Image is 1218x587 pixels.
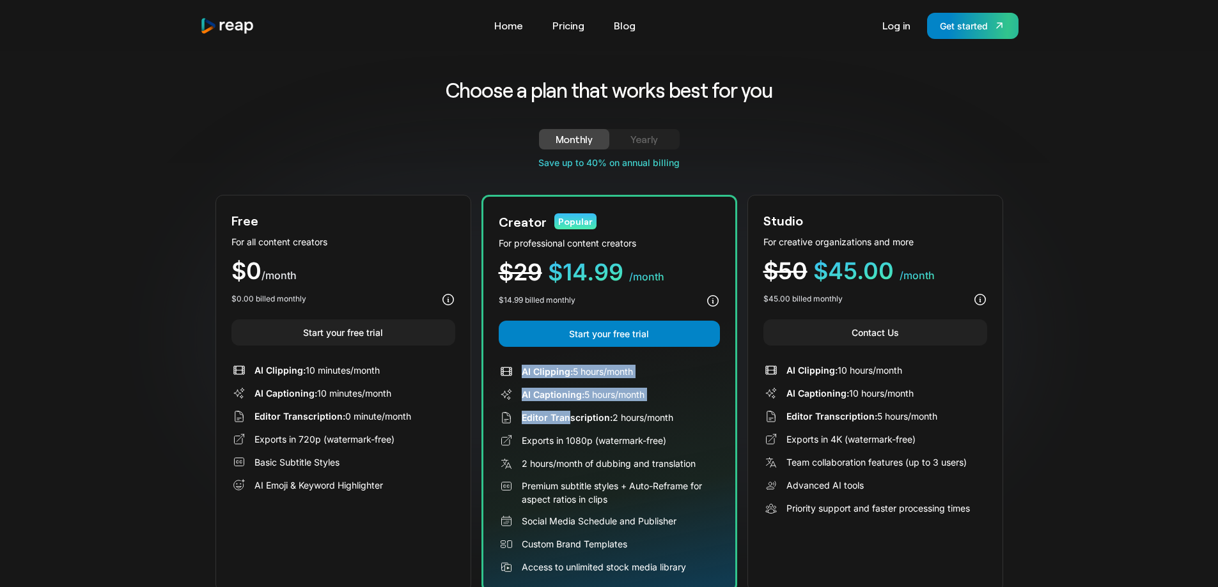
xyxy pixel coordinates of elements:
div: 2 hours/month of dubbing and translation [522,457,696,470]
div: Basic Subtitle Styles [254,455,340,469]
span: AI Clipping: [254,365,306,376]
div: 10 hours/month [786,386,914,400]
div: Creator [499,212,547,231]
span: /month [262,269,297,282]
div: 2 hours/month [522,411,673,424]
span: Editor Transcription: [522,412,613,423]
div: Access to unlimited stock media library [522,560,686,574]
div: Save up to 40% on annual billing [215,156,1003,169]
a: Pricing [546,15,591,36]
div: Team collaboration features (up to 3 users) [786,455,967,469]
div: 10 hours/month [786,363,902,377]
div: $14.99 billed monthly [499,294,575,306]
span: Editor Transcription: [786,411,877,422]
div: Exports in 4K (watermark-free) [786,432,916,446]
a: Log in [876,15,917,36]
span: AI Clipping: [522,366,573,377]
div: Free [231,211,258,230]
span: $29 [499,258,542,286]
span: AI Captioning: [786,388,849,399]
div: Priority support and faster processing times [786,501,970,515]
div: Get started [940,19,988,33]
span: AI Captioning: [522,389,584,400]
a: Get started [927,13,1019,39]
div: Premium subtitle styles + Auto-Reframe for aspect ratios in clips [522,479,720,506]
span: AI Clipping: [786,365,838,376]
div: Social Media Schedule and Publisher [522,514,676,528]
div: $0 [231,259,455,283]
a: Start your free trial [231,319,455,346]
img: reap logo [200,17,255,34]
div: $0.00 billed monthly [231,293,306,305]
div: For professional content creators [499,236,720,250]
div: 5 hours/month [786,409,937,423]
div: Exports in 1080p (watermark-free) [522,434,666,447]
div: For all content creators [231,235,455,248]
div: Advanced AI tools [786,478,864,492]
h2: Choose a plan that works best for you [345,77,873,103]
div: 10 minutes/month [254,386,391,400]
div: Yearly [625,132,664,147]
a: Contact Us [763,319,987,346]
div: Exports in 720p (watermark-free) [254,432,394,446]
a: Start your free trial [499,321,720,347]
div: Studio [763,211,803,230]
div: 5 hours/month [522,388,644,401]
span: AI Captioning: [254,388,317,399]
a: Blog [607,15,642,36]
span: $50 [763,257,808,285]
div: 10 minutes/month [254,363,380,377]
div: For creative organizations and more [763,235,987,248]
div: 0 minute/month [254,409,411,423]
div: 5 hours/month [522,365,633,378]
div: Popular [554,213,597,229]
div: Custom Brand Templates [522,537,627,551]
span: Editor Transcription: [254,411,345,422]
a: home [200,17,255,34]
span: /month [629,270,664,283]
div: AI Emoji & Keyword Highlighter [254,478,383,492]
div: $45.00 billed monthly [763,293,843,305]
a: Home [488,15,529,36]
span: $14.99 [548,258,623,286]
div: Monthly [554,132,594,147]
span: /month [900,269,935,282]
span: $45.00 [813,257,894,285]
